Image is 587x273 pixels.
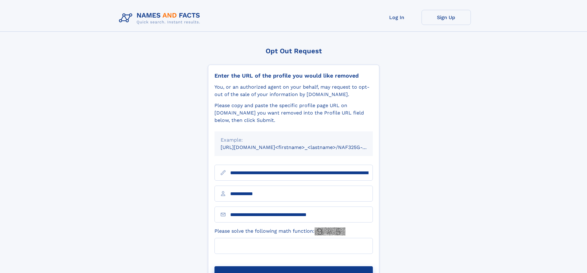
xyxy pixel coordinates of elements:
[221,136,367,144] div: Example:
[208,47,379,55] div: Opt Out Request
[116,10,205,26] img: Logo Names and Facts
[214,83,373,98] div: You, or an authorized agent on your behalf, may request to opt-out of the sale of your informatio...
[221,144,385,150] small: [URL][DOMAIN_NAME]<firstname>_<lastname>/NAF325G-xxxxxxxx
[214,102,373,124] div: Please copy and paste the specific profile page URL on [DOMAIN_NAME] you want removed into the Pr...
[214,227,345,235] label: Please solve the following math function:
[372,10,422,25] a: Log In
[422,10,471,25] a: Sign Up
[214,72,373,79] div: Enter the URL of the profile you would like removed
